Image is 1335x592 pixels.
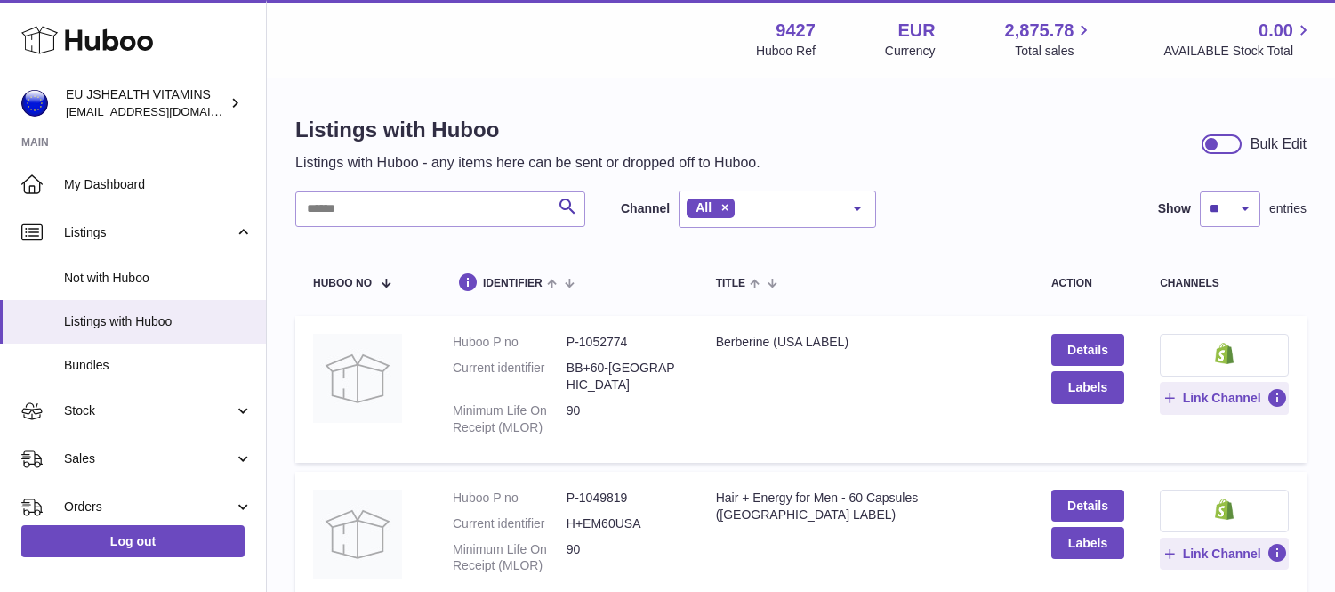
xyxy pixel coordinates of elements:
[756,43,816,60] div: Huboo Ref
[1015,43,1094,60] span: Total sales
[567,541,680,575] dd: 90
[453,490,567,507] dt: Huboo P no
[1051,490,1124,522] a: Details
[453,334,567,351] dt: Huboo P no
[66,104,261,118] span: [EMAIL_ADDRESS][DOMAIN_NAME]
[696,200,712,215] span: All
[295,116,760,144] h1: Listings with Huboo
[885,43,936,60] div: Currency
[313,334,402,423] img: Berberine (USA LABEL)
[897,19,935,43] strong: EUR
[1269,200,1307,217] span: entries
[1163,19,1314,60] a: 0.00 AVAILABLE Stock Total
[1215,499,1234,520] img: shopify-small.png
[1160,382,1289,414] button: Link Channel
[64,402,234,419] span: Stock
[295,153,760,173] p: Listings with Huboo - any items here can be sent or dropped off to Huboo.
[716,334,1016,351] div: Berberine (USA LABEL)
[64,224,234,241] span: Listings
[64,176,253,193] span: My Dashboard
[1160,278,1289,289] div: channels
[1183,546,1261,562] span: Link Channel
[567,360,680,393] dd: BB+60-[GEOGRAPHIC_DATA]
[64,357,253,374] span: Bundles
[621,200,670,217] label: Channel
[453,402,567,436] dt: Minimum Life On Receipt (MLOR)
[64,450,234,467] span: Sales
[21,525,245,557] a: Log out
[64,313,253,330] span: Listings with Huboo
[453,360,567,393] dt: Current identifier
[21,90,48,117] img: internalAdmin-9427@internal.huboo.com
[1158,200,1191,217] label: Show
[567,402,680,436] dd: 90
[1160,538,1289,570] button: Link Channel
[453,541,567,575] dt: Minimum Life On Receipt (MLOR)
[483,278,543,289] span: identifier
[1005,19,1074,43] span: 2,875.78
[1259,19,1293,43] span: 0.00
[567,490,680,507] dd: P-1049819
[567,515,680,532] dd: H+EM60USA
[1005,19,1095,60] a: 2,875.78 Total sales
[1051,371,1124,403] button: Labels
[1051,278,1124,289] div: action
[1183,390,1261,406] span: Link Channel
[567,334,680,351] dd: P-1052774
[313,490,402,579] img: Hair + Energy for Men - 60 Capsules (USA LABEL)
[1051,334,1124,366] a: Details
[1051,527,1124,559] button: Labels
[66,86,226,120] div: EU JSHEALTH VITAMINS
[716,278,745,289] span: title
[716,490,1016,523] div: Hair + Energy for Men - 60 Capsules ([GEOGRAPHIC_DATA] LABEL)
[776,19,816,43] strong: 9427
[64,270,253,287] span: Not with Huboo
[1251,134,1307,154] div: Bulk Edit
[453,515,567,532] dt: Current identifier
[1163,43,1314,60] span: AVAILABLE Stock Total
[1215,343,1234,364] img: shopify-small.png
[313,278,372,289] span: Huboo no
[64,499,234,515] span: Orders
